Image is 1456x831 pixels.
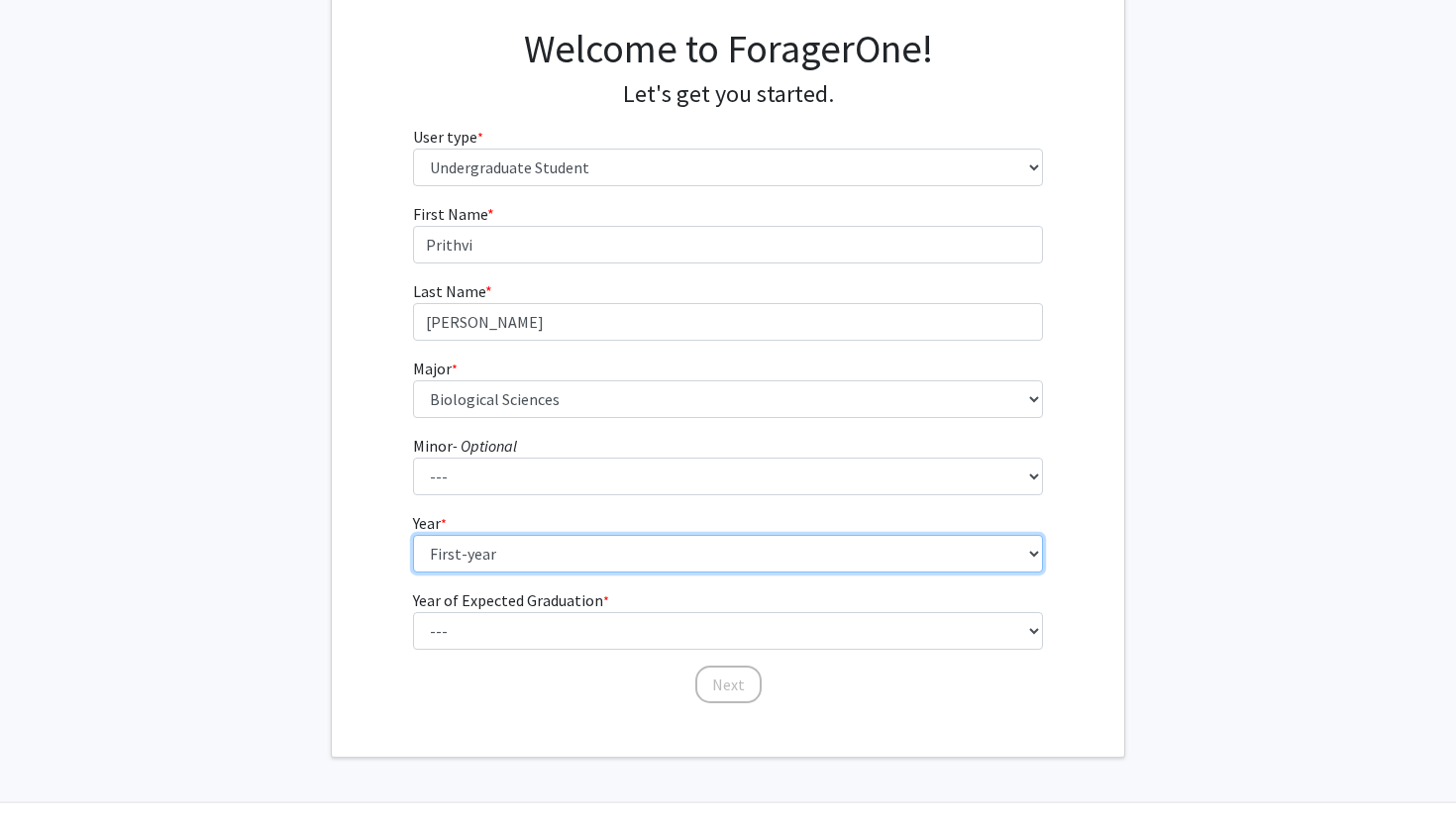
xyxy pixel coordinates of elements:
[413,80,1044,109] h4: Let's get you started.
[413,511,447,535] label: Year
[453,436,517,456] i: - Optional
[695,666,762,703] button: Next
[413,25,1044,72] h1: Welcome to ForagerOne!
[15,742,84,816] iframe: Chat
[413,204,487,224] span: First Name
[413,281,485,301] span: Last Name
[413,434,517,458] label: Minor
[413,357,458,380] label: Major
[413,125,483,149] label: User type
[413,588,609,612] label: Year of Expected Graduation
